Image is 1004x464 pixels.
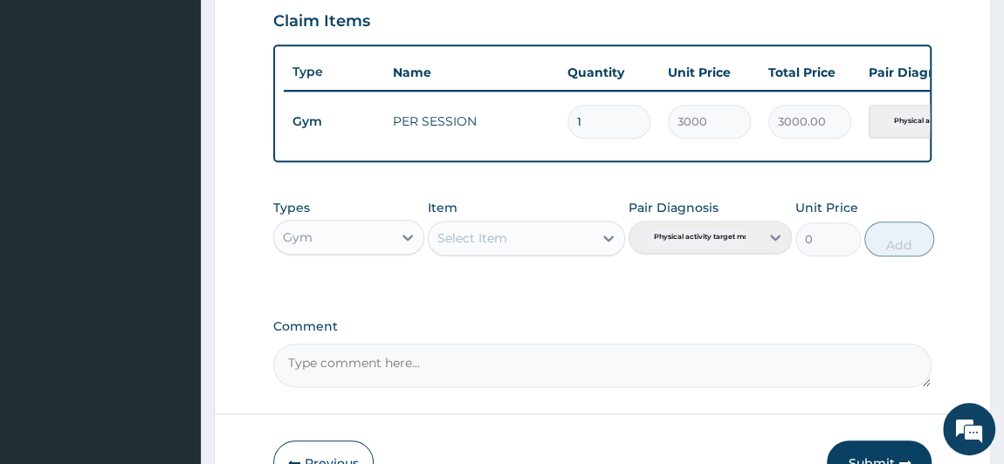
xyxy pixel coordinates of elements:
[384,55,559,90] th: Name
[284,56,384,88] th: Type
[760,55,860,90] th: Total Price
[9,292,333,353] textarea: Type your message and hit 'Enter'
[384,104,559,139] td: PER SESSION
[286,9,328,51] div: Minimize live chat window
[273,319,932,334] label: Comment
[101,127,241,304] span: We're online!
[91,98,293,120] div: Chat with us now
[629,199,719,216] label: Pair Diagnosis
[437,229,507,247] div: Select Item
[283,229,313,246] div: Gym
[659,55,760,90] th: Unit Price
[273,12,370,31] h3: Claim Items
[32,87,71,131] img: d_794563401_company_1708531726252_794563401
[864,222,934,256] button: Add
[284,106,384,138] td: Gym
[559,55,659,90] th: Quantity
[795,199,858,216] label: Unit Price
[428,199,457,216] label: Item
[273,201,310,215] label: Types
